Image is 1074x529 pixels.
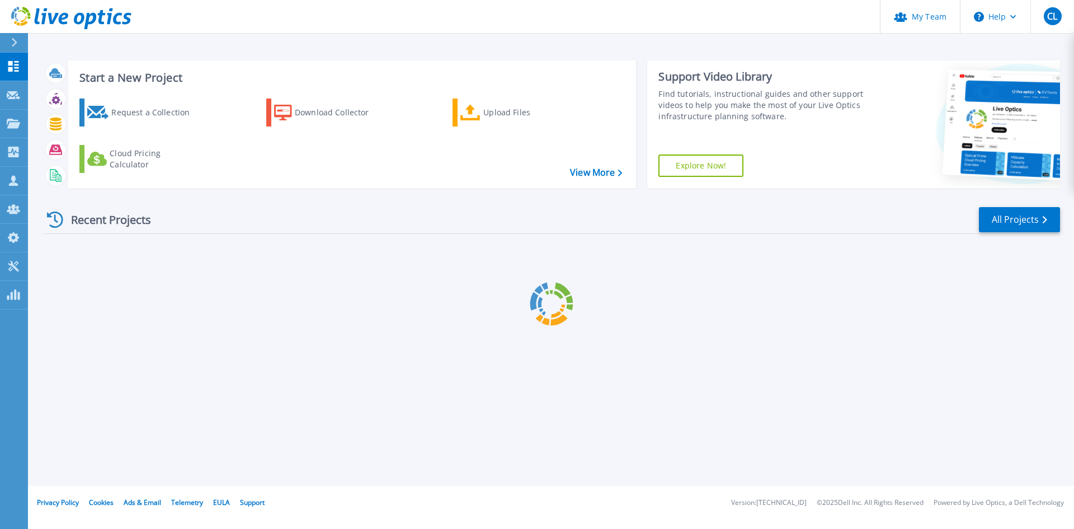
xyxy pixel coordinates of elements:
[658,69,869,84] div: Support Video Library
[89,498,114,507] a: Cookies
[213,498,230,507] a: EULA
[483,101,573,124] div: Upload Files
[43,206,166,233] div: Recent Projects
[79,145,204,173] a: Cloud Pricing Calculator
[37,498,79,507] a: Privacy Policy
[817,499,924,507] li: © 2025 Dell Inc. All Rights Reserved
[570,167,622,178] a: View More
[934,499,1064,507] li: Powered by Live Optics, a Dell Technology
[453,99,577,127] a: Upload Files
[79,99,204,127] a: Request a Collection
[79,72,622,84] h3: Start a New Project
[658,88,869,122] div: Find tutorials, instructional guides and other support videos to help you make the most of your L...
[731,499,807,507] li: Version: [TECHNICAL_ID]
[295,101,384,124] div: Download Collector
[110,148,199,170] div: Cloud Pricing Calculator
[240,498,265,507] a: Support
[171,498,203,507] a: Telemetry
[658,155,743,177] a: Explore Now!
[124,498,161,507] a: Ads & Email
[266,99,391,127] a: Download Collector
[1047,12,1057,21] span: CL
[979,207,1060,232] a: All Projects
[111,101,201,124] div: Request a Collection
